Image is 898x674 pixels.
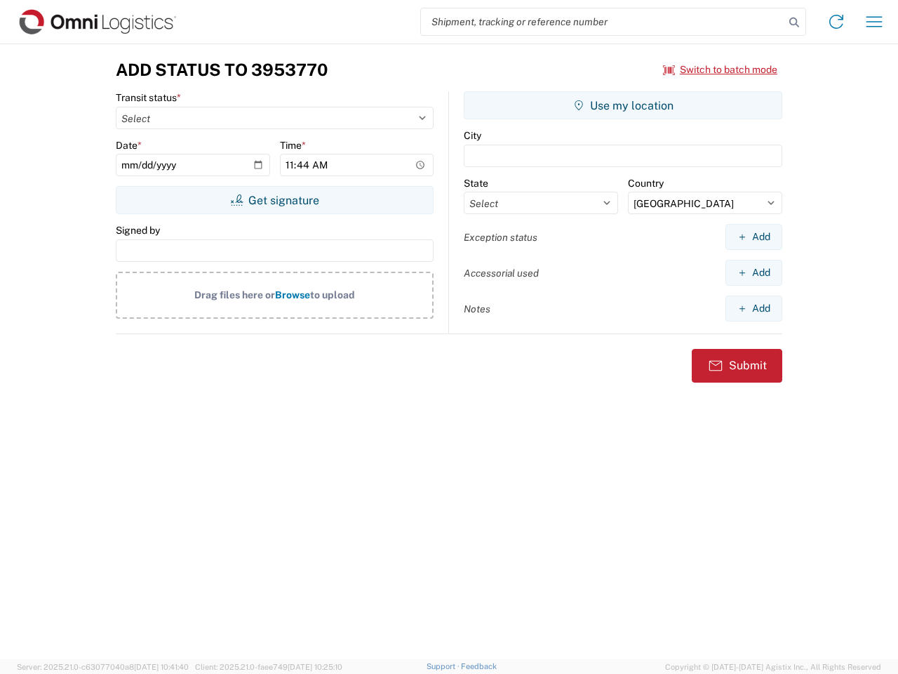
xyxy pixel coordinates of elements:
label: State [464,177,488,190]
h3: Add Status to 3953770 [116,60,328,80]
label: Transit status [116,91,181,104]
label: Time [280,139,306,152]
button: Submit [692,349,782,383]
span: to upload [310,289,355,300]
button: Get signature [116,186,434,214]
input: Shipment, tracking or reference number [421,8,784,35]
span: Browse [275,289,310,300]
span: [DATE] 10:25:10 [288,663,342,671]
label: City [464,129,481,142]
span: Server: 2025.21.0-c63077040a8 [17,663,189,671]
label: Signed by [116,224,160,237]
a: Feedback [461,662,497,670]
button: Use my location [464,91,782,119]
span: Drag files here or [194,289,275,300]
button: Switch to batch mode [663,58,777,81]
span: [DATE] 10:41:40 [134,663,189,671]
label: Notes [464,303,490,315]
label: Exception status [464,231,537,244]
button: Add [725,260,782,286]
button: Add [725,296,782,322]
label: Accessorial used [464,267,539,279]
label: Country [628,177,664,190]
span: Client: 2025.21.0-faee749 [195,663,342,671]
a: Support [427,662,462,670]
label: Date [116,139,142,152]
span: Copyright © [DATE]-[DATE] Agistix Inc., All Rights Reserved [665,661,881,673]
button: Add [725,224,782,250]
